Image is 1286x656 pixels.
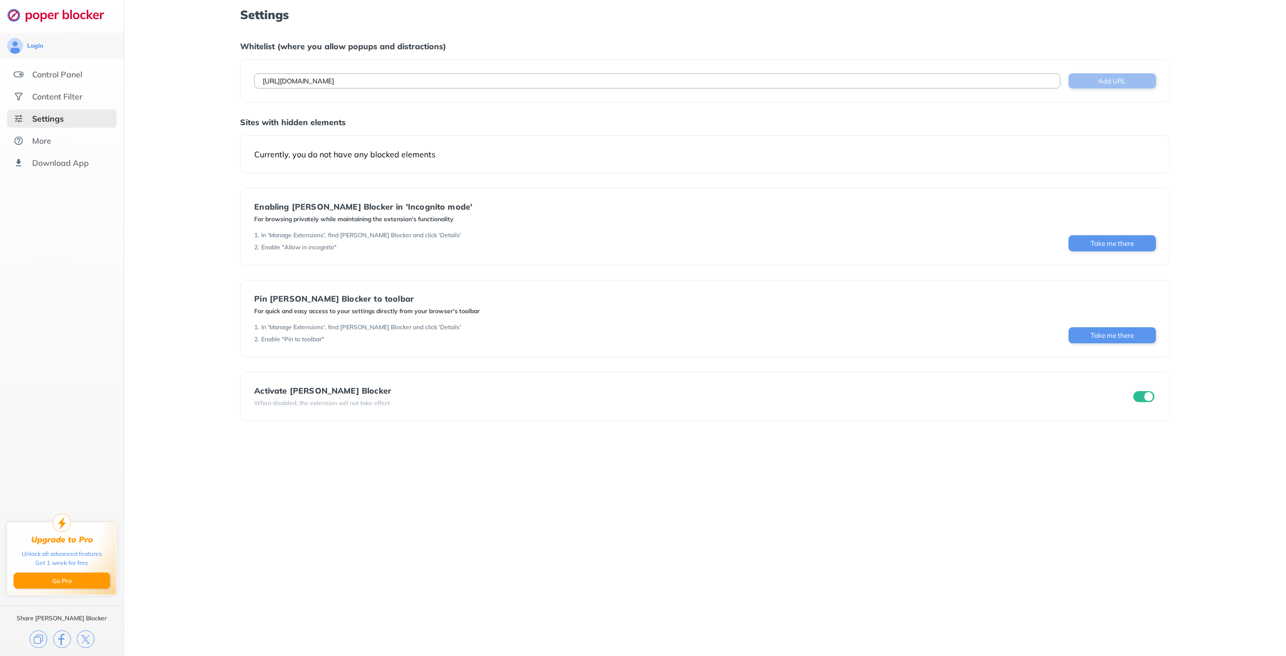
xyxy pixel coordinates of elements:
button: Take me there [1068,327,1156,343]
div: More [32,136,51,146]
div: Enabling [PERSON_NAME] Blocker in 'Incognito mode' [254,202,472,211]
div: Share [PERSON_NAME] Blocker [17,614,107,622]
img: settings-selected.svg [14,114,24,124]
div: Settings [32,114,64,124]
div: Content Filter [32,91,82,102]
div: 1 . [254,231,259,239]
img: facebook.svg [53,630,71,648]
div: 2 . [254,335,259,343]
div: Upgrade to Pro [31,535,93,544]
div: For browsing privately while maintaining the extension's functionality [254,215,472,223]
div: Enable "Allow in incognito" [261,243,337,251]
div: Download App [32,158,89,168]
div: Sites with hidden elements [240,117,1169,127]
img: features.svg [14,69,24,79]
div: For quick and easy access to your settings directly from your browser's toolbar [254,307,480,315]
div: Activate [PERSON_NAME] Blocker [254,386,391,395]
div: Unlock all advanced features [22,549,102,558]
div: Control Panel [32,69,82,79]
div: Login [27,42,43,50]
button: Take me there [1068,235,1156,251]
div: When disabled, the extension will not take effect [254,399,391,407]
img: copy.svg [30,630,47,648]
div: Get 1 week for free [35,558,88,568]
button: Go Pro [14,573,110,589]
div: Enable "Pin to toolbar" [261,335,324,343]
div: In 'Manage Extensions', find [PERSON_NAME] Blocker and click 'Details' [261,231,461,239]
img: about.svg [14,136,24,146]
div: In 'Manage Extensions', find [PERSON_NAME] Blocker and click 'Details' [261,323,461,331]
img: social.svg [14,91,24,102]
img: download-app.svg [14,158,24,168]
img: x.svg [77,630,94,648]
div: Currently, you do not have any blocked elements [254,149,1155,159]
img: avatar.svg [7,38,23,54]
h1: Settings [240,8,1169,21]
img: logo-webpage.svg [7,8,115,22]
div: 2 . [254,243,259,251]
button: Add URL [1068,73,1156,88]
div: Pin [PERSON_NAME] Blocker to toolbar [254,294,480,303]
img: upgrade-to-pro.svg [53,514,71,532]
input: Example: twitter.com [254,73,1060,88]
div: Whitelist (where you allow popups and distractions) [240,41,1169,51]
div: 1 . [254,323,259,331]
